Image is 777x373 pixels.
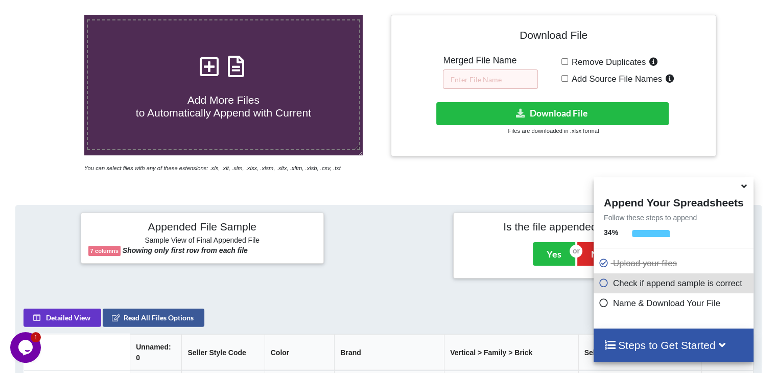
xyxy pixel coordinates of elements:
[578,335,701,370] th: Seller
[568,74,662,84] span: Add Source File Names
[604,339,743,352] h4: Steps to Get Started
[181,335,264,370] th: Seller Style Code
[568,57,646,67] span: Remove Duplicates
[444,335,578,370] th: Vertical > Family > Brick
[577,242,617,266] button: No
[508,128,599,134] small: Files are downloaded in .xlsx format
[103,309,204,327] button: Read All Files Options
[594,194,754,209] h4: Append Your Spreadsheets
[443,55,538,66] h5: Merged File Name
[436,102,669,125] button: Download File
[265,335,335,370] th: Color
[10,332,43,363] iframe: chat widget
[23,309,101,327] button: Detailed View
[599,297,751,310] p: Name & Download Your File
[90,248,119,254] b: 7 columns
[599,257,751,270] p: Upload your files
[461,220,689,233] h4: Is the file appended correctly?
[334,335,444,370] th: Brand
[594,213,754,223] p: Follow these steps to append
[84,165,341,171] i: You can select files with any of these extensions: .xls, .xlt, .xlm, .xlsx, .xlsm, .xltx, .xltm, ...
[136,94,311,119] span: Add More Files to Automatically Append with Current
[123,246,248,254] b: Showing only first row from each file
[398,22,708,52] h4: Download File
[443,69,538,89] input: Enter File Name
[604,228,618,237] b: 34 %
[599,277,751,290] p: Check if append sample is correct
[88,236,316,246] h6: Sample View of Final Appended File
[88,220,316,235] h4: Appended File Sample
[533,242,575,266] button: Yes
[130,335,181,370] th: Unnamed: 0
